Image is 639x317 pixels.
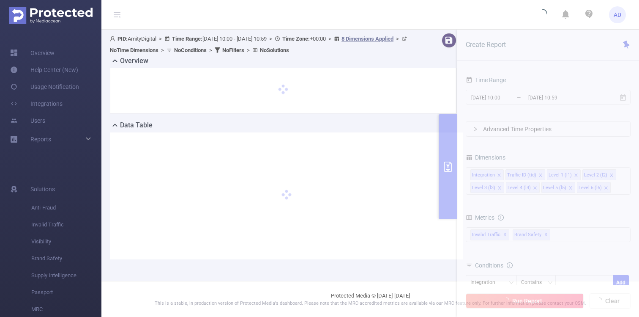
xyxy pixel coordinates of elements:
[30,136,51,143] span: Reports
[174,47,207,53] b: No Conditions
[537,9,547,21] i: icon: loading
[10,61,78,78] a: Help Center (New)
[101,281,639,317] footer: Protected Media © [DATE]-[DATE]
[31,199,101,216] span: Anti-Fraud
[31,284,101,301] span: Passport
[31,233,101,250] span: Visibility
[10,112,45,129] a: Users
[282,36,310,42] b: Time Zone:
[120,56,148,66] h2: Overview
[30,181,55,198] span: Solutions
[326,36,334,42] span: >
[260,47,289,53] b: No Solutions
[110,47,158,53] b: No Time Dimensions
[9,7,93,24] img: Protected Media
[10,44,55,61] a: Overview
[31,216,101,233] span: Invalid Traffic
[31,267,101,284] span: Supply Intelligence
[222,47,244,53] b: No Filters
[10,78,79,95] a: Usage Notification
[244,47,252,53] span: >
[123,300,618,307] p: This is a stable, in production version of Protected Media's dashboard. Please note that the MRC ...
[614,6,621,23] span: AD
[110,36,409,53] span: AmityDigital [DATE] 10:00 - [DATE] 10:59 +00:00
[207,47,215,53] span: >
[30,131,51,148] a: Reports
[10,95,63,112] a: Integrations
[156,36,164,42] span: >
[120,120,153,130] h2: Data Table
[110,36,117,41] i: icon: user
[341,36,393,42] u: 8 Dimensions Applied
[31,250,101,267] span: Brand Safety
[393,36,401,42] span: >
[117,36,128,42] b: PID:
[158,47,167,53] span: >
[267,36,275,42] span: >
[172,36,202,42] b: Time Range:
